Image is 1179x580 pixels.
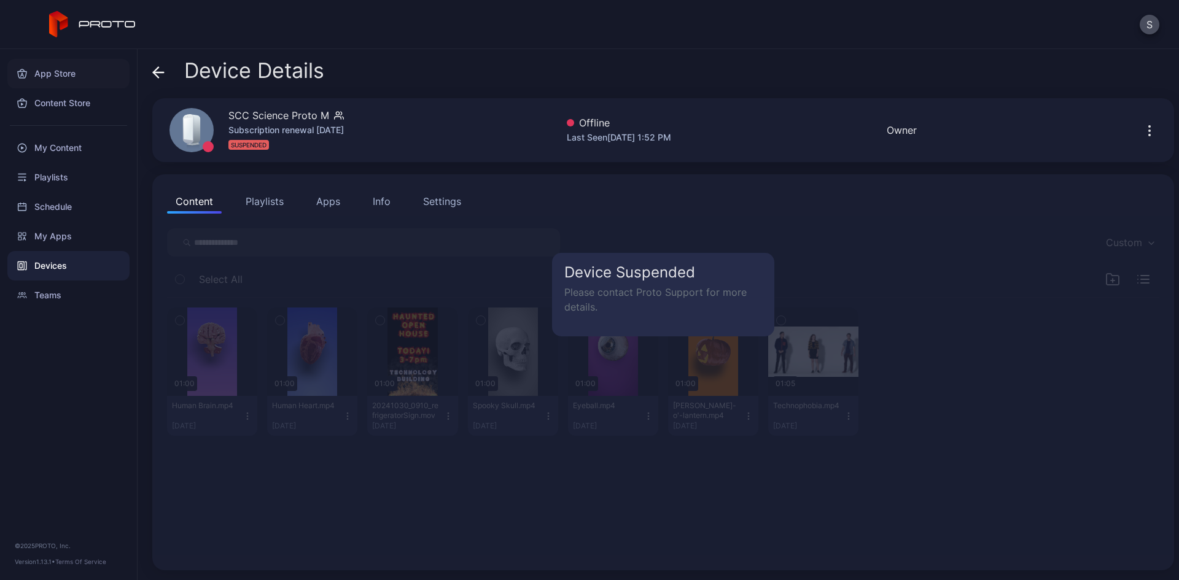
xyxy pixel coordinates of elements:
div: SUSPENDED [228,140,269,150]
a: Teams [7,280,130,310]
a: My Content [7,133,130,163]
div: Owner [887,123,917,137]
button: Settings [414,189,470,214]
button: Playlists [237,189,292,214]
button: Apps [308,189,349,214]
div: Last Seen [DATE] 1:52 PM [567,130,671,145]
button: Info [364,189,399,214]
p: Please contact Proto Support for more details. [564,285,762,314]
a: Content Store [7,88,130,118]
span: Version 1.13.1 • [15,558,55,565]
div: Subscription renewal [DATE] [228,123,344,137]
div: Settings [423,194,461,209]
div: Info [373,194,391,209]
a: Playlists [7,163,130,192]
button: Content [167,189,222,214]
a: Schedule [7,192,130,222]
span: Device Details [184,59,324,82]
div: Offline [567,115,671,130]
div: SCC Science Proto M [228,108,329,123]
a: My Apps [7,222,130,251]
a: App Store [7,59,130,88]
h5: Device Suspended [564,265,762,280]
div: © 2025 PROTO, Inc. [15,541,122,551]
a: Terms Of Service [55,558,106,565]
a: Devices [7,251,130,280]
button: S [1140,15,1159,34]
